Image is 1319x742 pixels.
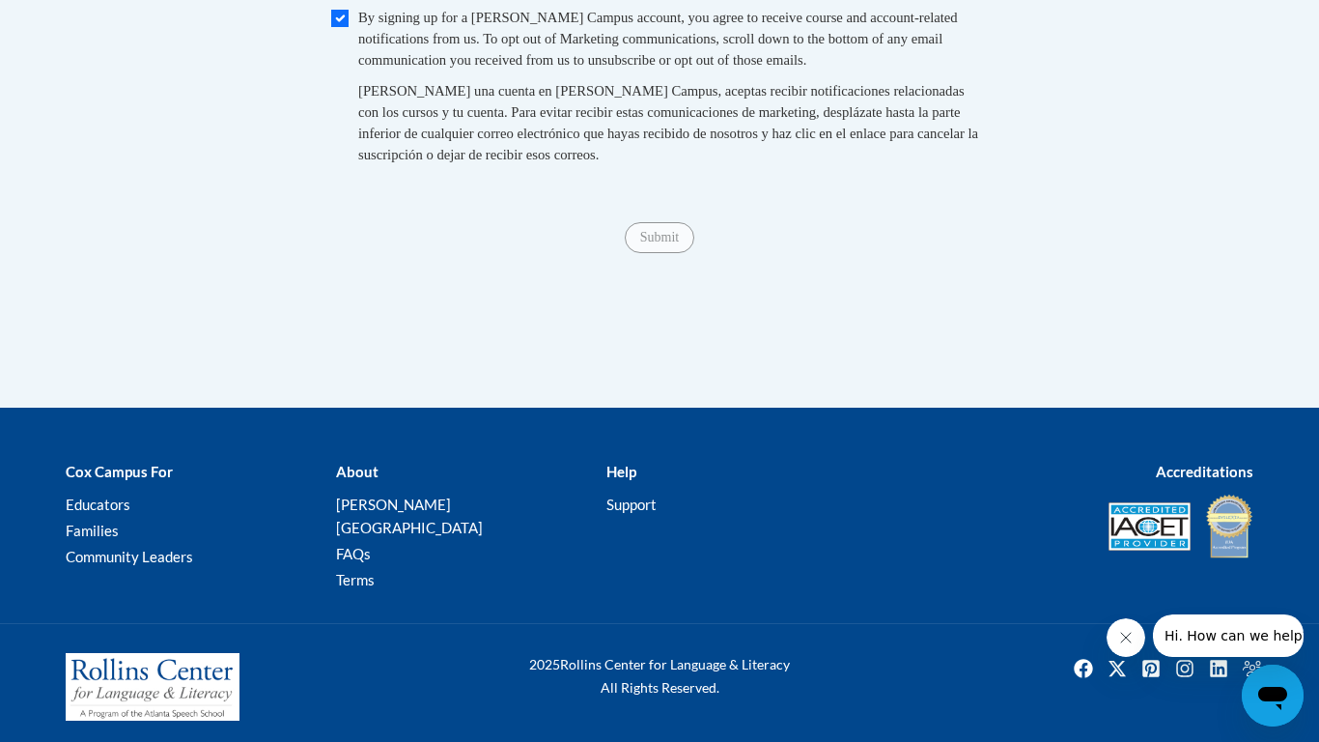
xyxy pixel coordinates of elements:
img: Facebook icon [1068,653,1099,684]
img: Twitter icon [1102,653,1133,684]
a: Educators [66,496,130,513]
img: Rollins Center for Language & Literacy - A Program of the Atlanta Speech School [66,653,239,721]
iframe: Button to launch messaging window [1242,665,1304,727]
span: 2025 [529,656,560,672]
b: Help [606,463,636,480]
a: Facebook Group [1237,653,1268,684]
img: Accredited IACET® Provider [1109,502,1191,551]
span: By signing up for a [PERSON_NAME] Campus account, you agree to receive course and account-related... [358,10,958,68]
span: Hi. How can we help? [12,14,156,29]
b: Accreditations [1156,463,1253,480]
a: Linkedin [1203,653,1234,684]
a: Community Leaders [66,548,193,565]
iframe: Message from company [1153,614,1304,657]
a: FAQs [336,545,371,562]
a: Families [66,522,119,539]
a: Facebook [1068,653,1099,684]
img: IDA® Accredited [1205,493,1253,560]
b: Cox Campus For [66,463,173,480]
img: LinkedIn icon [1203,653,1234,684]
div: Rollins Center for Language & Literacy All Rights Reserved. [457,653,862,699]
img: Facebook group icon [1237,653,1268,684]
a: Instagram [1169,653,1200,684]
a: [PERSON_NAME][GEOGRAPHIC_DATA] [336,496,483,536]
a: Support [606,496,657,513]
b: About [336,463,379,480]
img: Instagram icon [1169,653,1200,684]
a: Pinterest [1136,653,1166,684]
span: [PERSON_NAME] una cuenta en [PERSON_NAME] Campus, aceptas recibir notificaciones relacionadas con... [358,83,978,162]
iframe: Close message [1107,618,1145,657]
a: Twitter [1102,653,1133,684]
a: Terms [336,571,375,588]
img: Pinterest icon [1136,653,1166,684]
